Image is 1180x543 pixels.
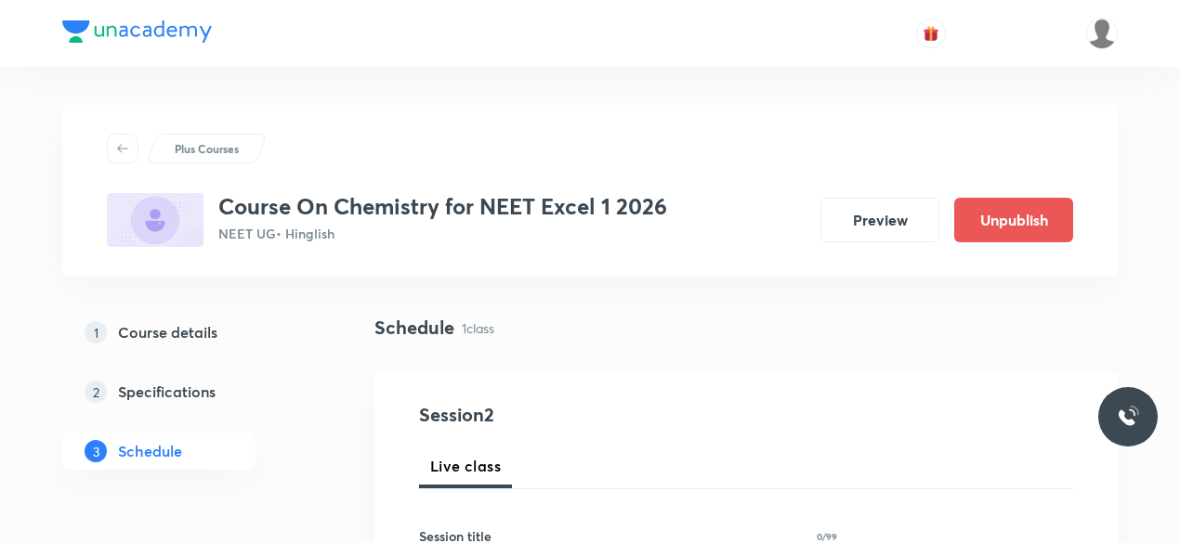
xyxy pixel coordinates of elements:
p: NEET UG • Hinglish [218,224,667,243]
p: 3 [85,440,107,462]
p: 1 class [462,318,494,338]
h3: Course On Chemistry for NEET Excel 1 2026 [218,193,667,220]
img: avatar [923,25,939,42]
button: Unpublish [954,198,1073,242]
h5: Schedule [118,440,182,462]
h4: Session 2 [419,401,758,429]
img: Arpita [1086,18,1118,49]
p: 1 [85,321,107,343]
span: Live class [430,455,501,477]
a: 2Specifications [62,373,315,410]
img: A9EE7D63-757A-4202-9C24-28CA46D50A61_plus.png [107,193,203,247]
button: avatar [916,19,946,48]
img: Company Logo [62,20,212,43]
p: 0/99 [817,532,837,541]
h4: Schedule [374,314,454,342]
button: Preview [820,198,939,242]
img: ttu [1117,406,1139,428]
h5: Specifications [118,381,216,403]
p: Plus Courses [175,140,239,157]
h5: Course details [118,321,217,343]
p: 2 [85,381,107,403]
a: Company Logo [62,20,212,47]
a: 1Course details [62,314,315,351]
